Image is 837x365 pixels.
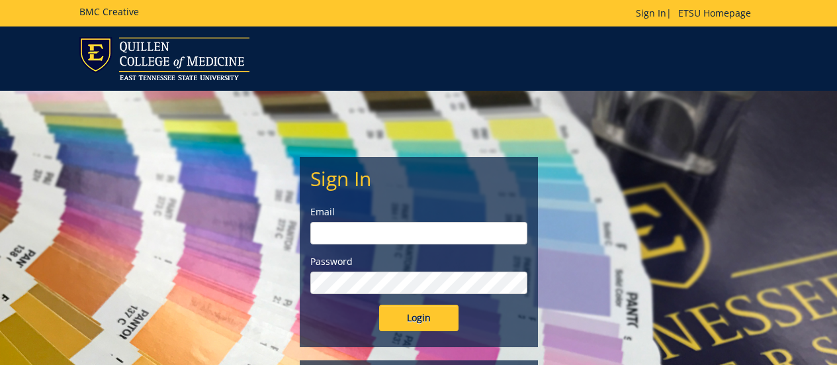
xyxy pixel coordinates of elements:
p: | [636,7,758,20]
img: ETSU logo [79,37,249,80]
a: Sign In [636,7,666,19]
input: Login [379,305,459,331]
h5: BMC Creative [79,7,139,17]
h2: Sign In [310,168,527,189]
label: Password [310,255,527,268]
label: Email [310,205,527,219]
a: ETSU Homepage [672,7,758,19]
